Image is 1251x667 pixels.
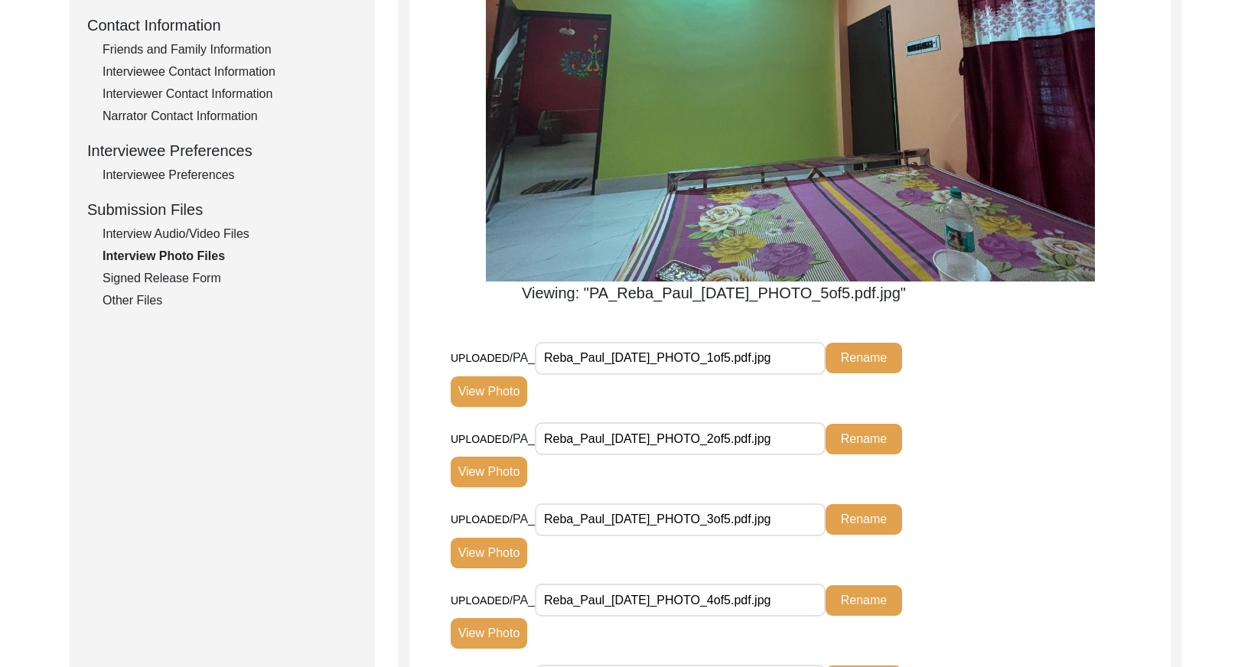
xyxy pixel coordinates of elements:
[513,351,535,364] span: PA_
[513,432,535,445] span: PA_
[103,247,357,265] div: Interview Photo Files
[513,512,535,525] span: PA_
[409,281,1018,304] div: Viewing: "PA_Reba_Paul_[DATE]_PHOTO_5of5.pdf.jpg"
[87,14,357,37] div: Contact Information
[451,433,513,445] span: UPLOADED/
[87,139,357,162] div: Interviewee Preferences
[826,504,902,535] button: Rename
[826,343,902,373] button: Rename
[87,198,357,221] div: Submission Files
[451,538,527,568] button: View Photo
[451,376,527,407] button: View Photo
[451,594,513,607] span: UPLOADED/
[103,85,357,103] div: Interviewer Contact Information
[103,269,357,288] div: Signed Release Form
[826,424,902,454] button: Rename
[103,291,357,310] div: Other Files
[513,594,535,607] span: PA_
[103,166,357,184] div: Interviewee Preferences
[826,585,902,616] button: Rename
[451,513,513,525] span: UPLOADED/
[451,618,527,649] button: View Photo
[103,63,357,81] div: Interviewee Contact Information
[451,457,527,487] button: View Photo
[451,352,513,364] span: UPLOADED/
[103,41,357,59] div: Friends and Family Information
[103,107,357,125] div: Narrator Contact Information
[103,225,357,243] div: Interview Audio/Video Files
